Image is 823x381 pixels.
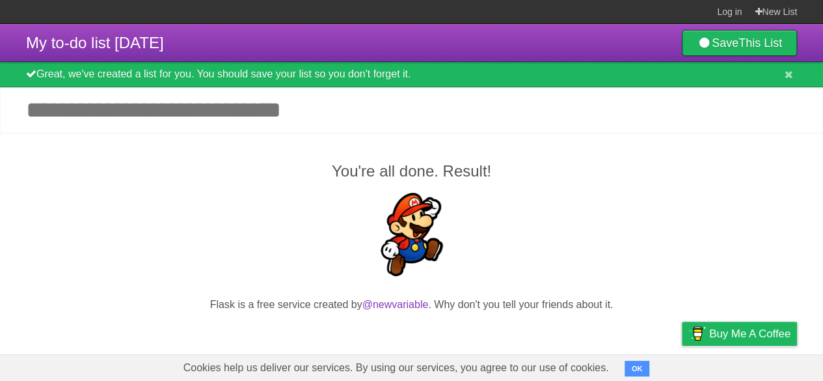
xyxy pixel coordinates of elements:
iframe: X Post Button [388,329,435,347]
img: Super Mario [370,193,453,276]
span: Buy me a coffee [709,322,790,345]
span: Cookies help us deliver our services. By using our services, you agree to our use of cookies. [170,355,622,381]
p: Flask is a free service created by . Why don't you tell your friends about it. [26,297,797,313]
span: My to-do list [DATE] [26,34,164,51]
b: This List [738,36,782,49]
button: OK [625,361,650,376]
a: SaveThis List [682,30,797,56]
a: @newvariable [362,299,429,310]
img: Buy me a coffee [688,322,706,345]
a: Buy me a coffee [682,322,797,346]
h2: You're all done. Result! [26,160,797,183]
